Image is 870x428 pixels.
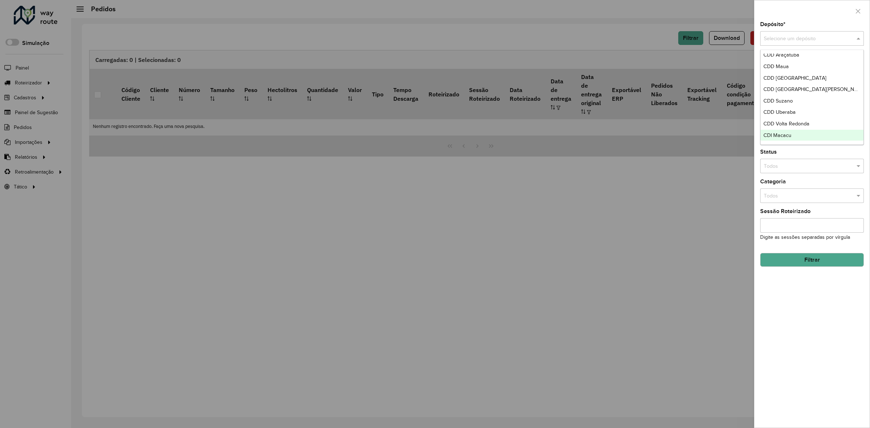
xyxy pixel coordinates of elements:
[760,147,777,156] label: Status
[760,207,811,216] label: Sessão Roteirizado
[763,98,793,104] span: CDD Suzano
[760,50,864,145] ng-dropdown-panel: Options list
[763,132,791,138] span: CDI Macacu
[760,20,786,29] label: Depósito
[763,52,799,58] span: CDD Araçatuba
[760,177,786,186] label: Categoria
[760,234,850,240] small: Digite as sessões separadas por vírgula
[763,63,789,69] span: CDD Maua
[763,121,809,126] span: CDD Volta Redonda
[760,253,864,267] button: Filtrar
[763,75,826,81] span: CDD [GEOGRAPHIC_DATA]
[763,109,796,115] span: CDD Uberaba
